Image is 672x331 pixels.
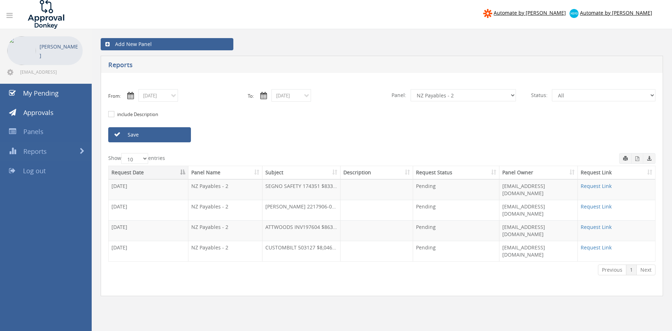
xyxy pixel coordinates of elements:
[413,166,499,179] th: Request Status: activate to sort column ascending
[499,179,578,200] td: [EMAIL_ADDRESS][DOMAIN_NAME]
[262,220,340,241] td: ATTWOODS INV197604 $863.17
[499,220,578,241] td: [EMAIL_ADDRESS][DOMAIN_NAME]
[109,220,188,241] td: [DATE]
[494,9,566,16] span: Automate by [PERSON_NAME]
[499,166,578,179] th: Panel Owner: activate to sort column ascending
[581,183,612,189] a: Request Link
[581,203,612,210] a: Request Link
[580,9,652,16] span: Automate by [PERSON_NAME]
[636,265,655,275] a: Next
[570,9,579,18] img: xero-logo.png
[527,89,552,101] span: Status:
[626,265,637,275] a: 1
[23,108,54,117] span: Approvals
[262,179,340,200] td: SEGNO SAFETY 174351 $833.41
[581,224,612,230] a: Request Link
[578,166,655,179] th: Request Link: activate to sort column ascending
[413,179,499,200] td: Pending
[121,153,148,164] select: Showentries
[598,265,626,275] a: Previous
[188,179,262,200] td: NZ Payables - 2
[262,166,340,179] th: Subject: activate to sort column ascending
[108,127,191,142] a: Save
[23,89,59,97] span: My Pending
[101,38,233,50] a: Add New Panel
[262,241,340,261] td: CUSTOMBILT 503127 $8,046.96
[188,241,262,261] td: NZ Payables - 2
[413,220,499,241] td: Pending
[109,200,188,220] td: [DATE]
[108,93,121,100] label: From:
[20,69,81,75] span: [EMAIL_ADDRESS][DOMAIN_NAME]
[23,166,46,175] span: Log out
[188,166,262,179] th: Panel Name: activate to sort column ascending
[109,166,188,179] th: Request Date: activate to sort column descending
[499,200,578,220] td: [EMAIL_ADDRESS][DOMAIN_NAME]
[340,166,413,179] th: Description: activate to sort column ascending
[262,200,340,220] td: [PERSON_NAME] 2217906-00 $332.47
[188,200,262,220] td: NZ Payables - 2
[499,241,578,261] td: [EMAIL_ADDRESS][DOMAIN_NAME]
[581,244,612,251] a: Request Link
[413,241,499,261] td: Pending
[188,220,262,241] td: NZ Payables - 2
[115,111,158,118] label: include Description
[248,93,254,100] label: To:
[483,9,492,18] img: zapier-logomark.png
[109,179,188,200] td: [DATE]
[387,89,411,101] span: Panel:
[413,200,499,220] td: Pending
[23,127,44,136] span: Panels
[109,241,188,261] td: [DATE]
[108,153,165,164] label: Show entries
[23,147,47,156] span: Reports
[40,42,79,60] p: [PERSON_NAME]
[108,61,493,70] h5: Reports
